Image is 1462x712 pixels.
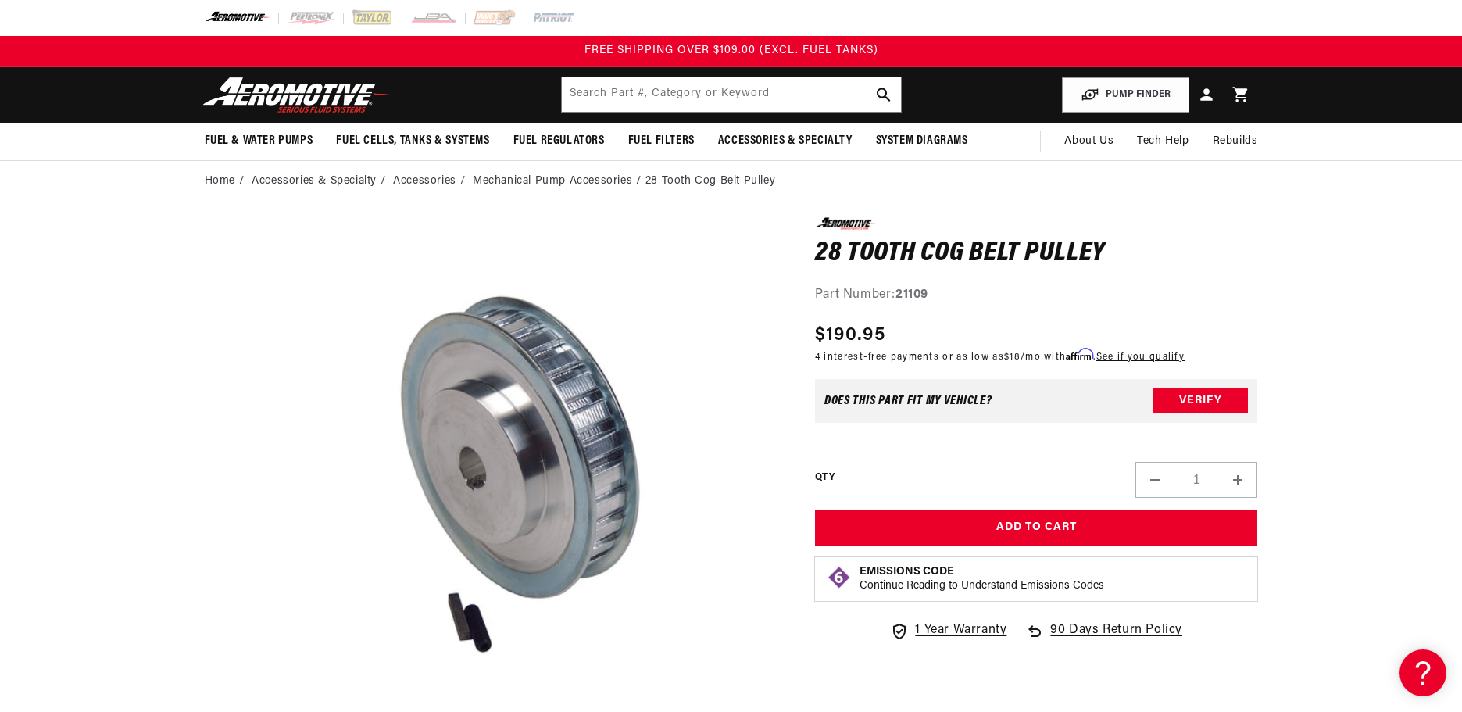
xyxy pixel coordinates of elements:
[336,133,489,149] span: Fuel Cells, Tanks & Systems
[815,321,885,349] span: $190.95
[502,123,617,159] summary: Fuel Regulators
[815,349,1185,364] p: 4 interest-free payments or as low as /mo with .
[1137,133,1189,150] span: Tech Help
[1201,123,1270,160] summary: Rebuilds
[860,579,1104,593] p: Continue Reading to Understand Emissions Codes
[1153,388,1248,413] button: Verify
[1064,135,1113,147] span: About Us
[617,123,706,159] summary: Fuel Filters
[193,123,325,159] summary: Fuel & Water Pumps
[915,621,1006,641] span: 1 Year Warranty
[824,395,992,407] div: Does This part fit My vehicle?
[1213,133,1258,150] span: Rebuilds
[584,45,878,56] span: FREE SHIPPING OVER $109.00 (EXCL. FUEL TANKS)
[562,77,901,112] input: Search by Part Number, Category or Keyword
[205,173,1258,190] nav: breadcrumbs
[1066,349,1093,360] span: Affirm
[1050,621,1182,657] span: 90 Days Return Policy
[252,173,389,190] li: Accessories & Specialty
[876,133,968,149] span: System Diagrams
[895,288,928,301] strong: 21109
[473,173,632,190] a: Mechanical Pump Accessories
[1025,621,1182,657] a: 90 Days Return Policy
[815,471,835,485] label: QTY
[198,77,394,113] img: Aeromotive
[324,123,501,159] summary: Fuel Cells, Tanks & Systems
[706,123,864,159] summary: Accessories & Specialty
[890,621,1006,641] a: 1 Year Warranty
[513,133,605,149] span: Fuel Regulators
[1062,77,1189,113] button: PUMP FINDER
[628,133,695,149] span: Fuel Filters
[718,133,853,149] span: Accessories & Specialty
[815,510,1258,546] button: Add to Cart
[827,565,852,590] img: Emissions code
[860,565,1104,593] button: Emissions CodeContinue Reading to Understand Emissions Codes
[815,242,1258,267] h1: 28 Tooth Cog Belt Pulley
[1004,352,1021,362] span: $18
[1125,123,1200,160] summary: Tech Help
[645,173,775,190] li: 28 Tooth Cog Belt Pulley
[1096,352,1185,362] a: See if you qualify - Learn more about Affirm Financing (opens in modal)
[205,173,235,190] a: Home
[815,285,1258,306] div: Part Number:
[393,173,456,190] a: Accessories
[864,123,980,159] summary: System Diagrams
[867,77,901,112] button: search button
[1053,123,1125,160] a: About Us
[205,133,313,149] span: Fuel & Water Pumps
[860,566,954,578] strong: Emissions Code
